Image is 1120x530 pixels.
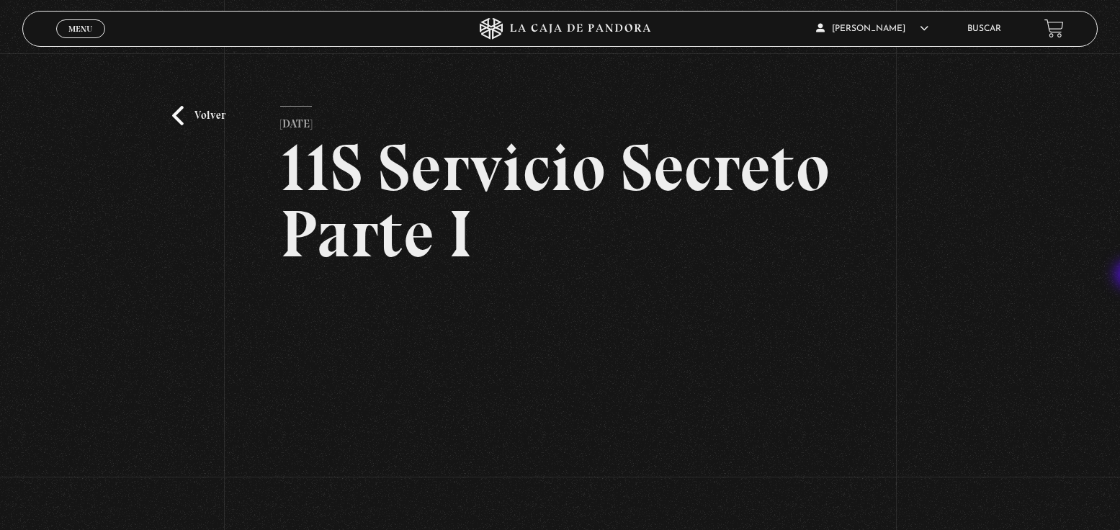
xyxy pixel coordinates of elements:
span: [PERSON_NAME] [816,24,928,33]
span: Menu [68,24,92,33]
a: Volver [172,106,225,125]
h2: 11S Servicio Secreto Parte I [280,135,839,267]
a: View your shopping cart [1044,19,1064,38]
p: [DATE] [280,106,312,135]
span: Cerrar [63,37,97,47]
a: Buscar [967,24,1001,33]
